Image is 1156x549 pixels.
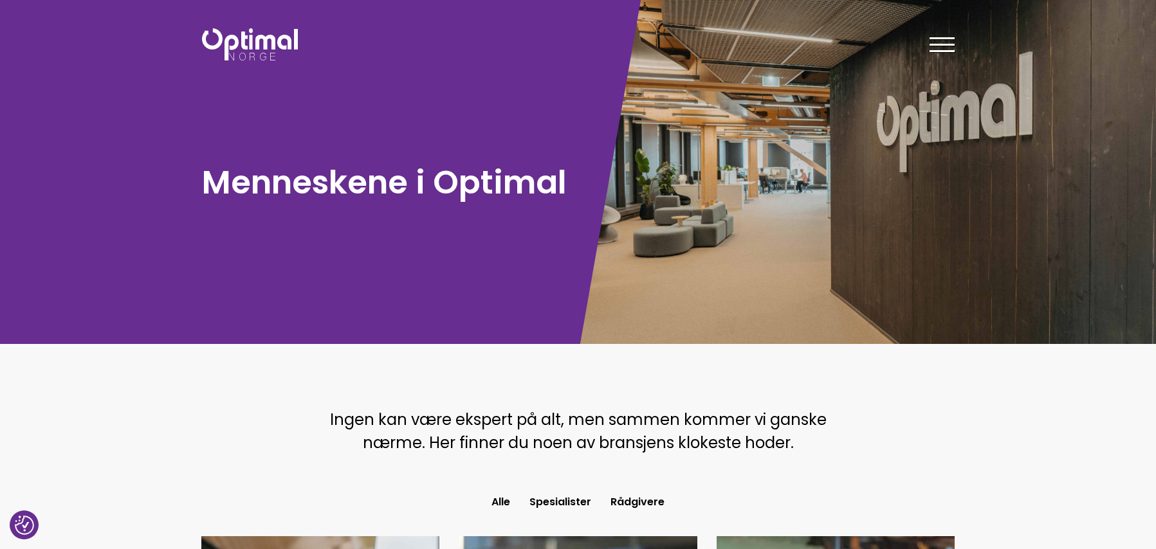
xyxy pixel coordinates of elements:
button: Samtykkepreferanser [15,516,34,535]
span: Ingen kan være ekspert på alt, men sammen kommer vi ganske nærme. Her finner du noen av bransjens... [330,409,827,453]
h1: Menneskene i Optimal [202,161,572,203]
button: Alle [482,491,520,514]
img: Optimal Norge [202,28,298,60]
img: Revisit consent button [15,516,34,535]
button: Rådgivere [601,491,674,514]
button: Spesialister [520,491,601,514]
